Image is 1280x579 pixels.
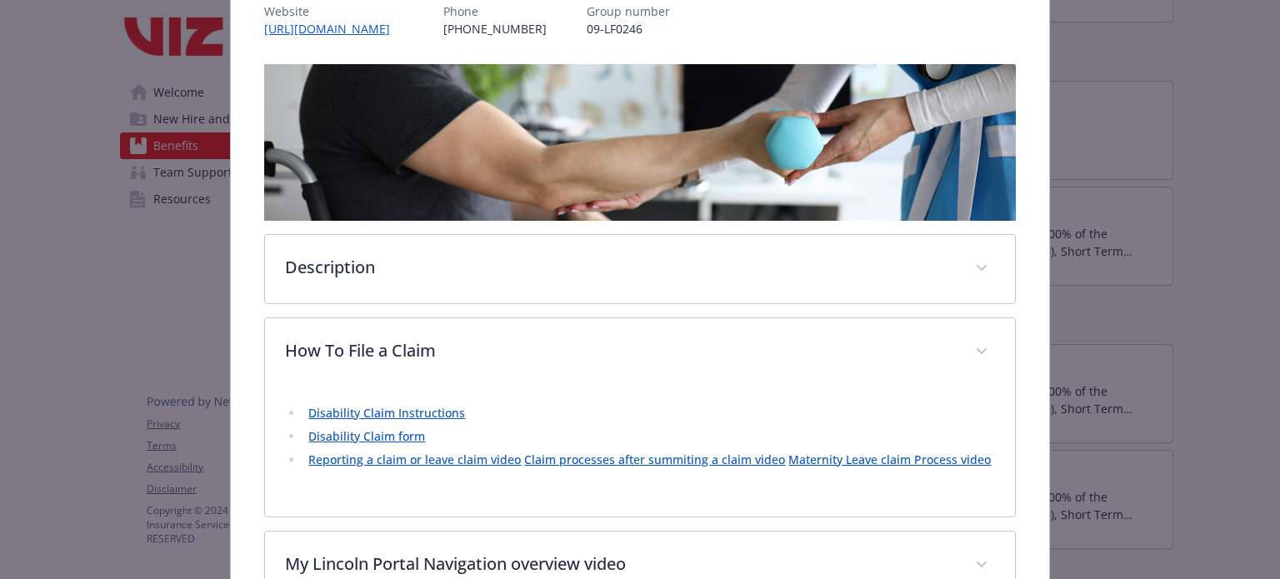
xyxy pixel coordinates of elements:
p: 09-LF0246 [587,20,670,37]
div: How To File a Claim [265,318,1014,387]
p: My Lincoln Portal Navigation overview video [285,552,954,577]
p: [PHONE_NUMBER] [443,20,547,37]
a: Reporting a claim or leave claim video [308,452,521,467]
p: Group number [587,2,670,20]
p: Website [264,2,403,20]
a: [URL][DOMAIN_NAME] [264,21,403,37]
div: Description [265,235,1014,303]
p: Description [285,255,954,280]
div: How To File a Claim [265,387,1014,517]
a: Claim processes after summiting a claim video [524,452,785,467]
a: Maternity Leave claim Process video [788,452,991,467]
p: How To File a Claim [285,338,954,363]
p: Phone [443,2,547,20]
a: Disability Claim form [308,428,425,444]
img: banner [264,64,1015,221]
a: Disability Claim Instructions [308,405,465,421]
